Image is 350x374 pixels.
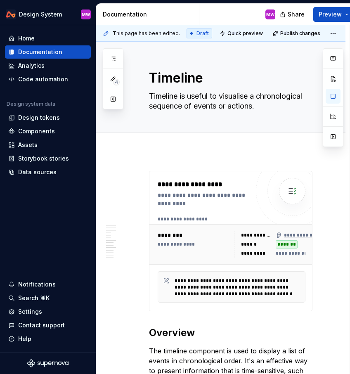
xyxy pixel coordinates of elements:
div: Design System [19,10,62,19]
span: Draft [196,30,209,37]
button: Publish changes [270,28,324,39]
a: Settings [5,305,91,318]
div: Storybook stories [18,154,69,163]
span: This page has been edited. [113,30,180,37]
div: Documentation [103,10,196,19]
button: Share [276,7,310,22]
div: Data sources [18,168,57,176]
div: Contact support [18,321,65,329]
div: Notifications [18,280,56,289]
span: Preview [319,10,342,19]
textarea: Timeline is useful to visualise a chronological sequence of events or actions. [147,90,311,113]
div: Code automation [18,75,68,83]
div: Components [18,127,55,135]
a: Documentation [5,45,91,59]
div: Design tokens [18,114,60,122]
button: Quick preview [217,28,267,39]
span: Publish changes [280,30,320,37]
div: MW [266,11,274,18]
span: Share [288,10,305,19]
div: Design system data [7,101,55,107]
svg: Supernova Logo [27,359,69,367]
button: Search ⌘K [5,291,91,305]
div: Documentation [18,48,62,56]
div: Analytics [18,62,45,70]
button: Help [5,332,91,346]
a: Design tokens [5,111,91,124]
a: Data sources [5,166,91,179]
div: MW [82,11,90,18]
div: Search ⌘K [18,294,50,302]
span: Quick preview [227,30,263,37]
button: Design SystemMW [2,5,94,23]
textarea: Timeline [147,68,311,88]
a: Components [5,125,91,138]
a: Storybook stories [5,152,91,165]
h2: Overview [149,326,312,339]
div: Settings [18,308,42,316]
a: Code automation [5,73,91,86]
button: Contact support [5,319,91,332]
a: Analytics [5,59,91,72]
button: Notifications [5,278,91,291]
img: 0733df7c-e17f-4421-95a9-ced236ef1ff0.png [6,9,16,19]
div: Home [18,34,35,43]
div: Assets [18,141,38,149]
span: 4 [113,79,120,85]
a: Home [5,32,91,45]
div: Help [18,335,31,343]
a: Assets [5,138,91,151]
